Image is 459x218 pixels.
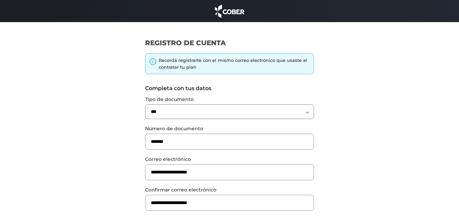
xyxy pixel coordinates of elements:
[145,84,314,93] label: Completa con tus datos
[213,3,246,19] img: cober_marca.png
[145,125,314,132] label: Número de documento
[145,156,314,163] label: Correo electrónico
[145,186,314,194] label: Confirmar correo electrónico
[145,38,314,47] h1: REGISTRO DE CUENTA
[159,57,310,70] div: Recordá registrarte con el mismo correo electrónico que usaste al contratar tu plan
[145,96,314,103] label: Tipo de documento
